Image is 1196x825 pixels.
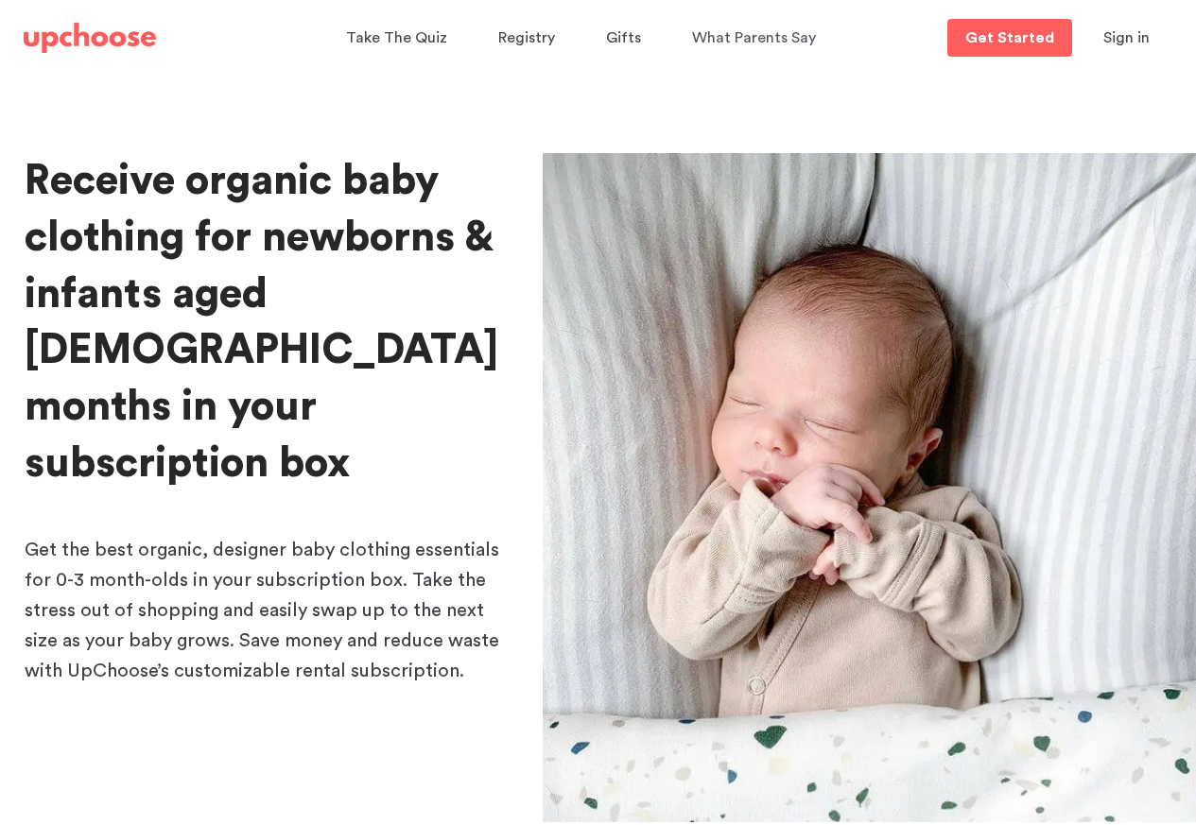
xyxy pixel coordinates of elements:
[692,20,822,57] a: What Parents Say
[498,30,555,45] span: Registry
[947,19,1072,57] a: Get Started
[498,20,561,57] a: Registry
[25,153,512,492] h1: Receive organic baby clothing for newborns & infants aged [DEMOGRAPHIC_DATA] months in your subsc...
[24,19,156,58] a: UpChoose
[24,23,156,53] img: UpChoose
[1080,19,1173,57] button: Sign in
[346,20,453,57] a: Take The Quiz
[25,541,499,680] span: Get the best organic, designer baby clothing essentials for 0-3 month-olds in your subscription b...
[692,30,816,45] span: What Parents Say
[606,20,647,57] a: Gifts
[606,30,641,45] span: Gifts
[965,30,1054,45] p: Get Started
[346,30,447,45] span: Take The Quiz
[1103,30,1150,45] span: Sign in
